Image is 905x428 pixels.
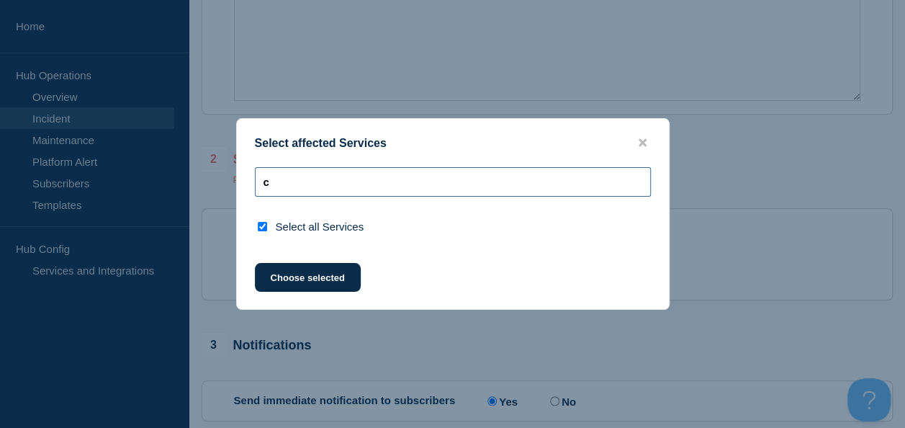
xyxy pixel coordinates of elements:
button: close button [634,136,651,150]
span: Select all Services [276,220,364,233]
input: Search [255,167,651,197]
input: select all checkbox [258,222,267,231]
button: Choose selected [255,263,361,292]
div: Select affected Services [237,136,669,150]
